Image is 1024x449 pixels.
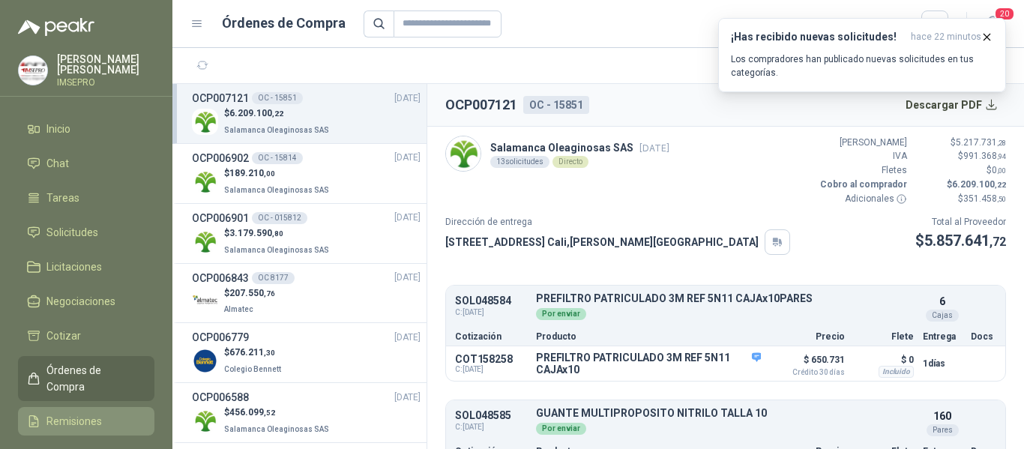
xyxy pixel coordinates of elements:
a: Tareas [18,184,154,212]
span: Crédito 30 días [770,369,845,376]
p: 1 días [923,355,962,373]
img: Company Logo [192,229,218,255]
span: ,28 [997,139,1006,147]
img: Company Logo [192,408,218,434]
span: ,30 [264,349,275,357]
p: $ [224,106,332,121]
p: IVA [817,149,907,163]
span: Remisiones [46,413,102,430]
span: ,00 [997,166,1006,175]
div: Cajas [926,310,959,322]
img: Company Logo [192,169,218,195]
span: 3.179.590 [229,228,283,238]
p: $ [224,226,332,241]
p: Precio [770,332,845,341]
p: $ [915,229,1006,253]
p: $ [916,163,1006,178]
span: 5.857.641 [924,232,1006,250]
h3: OCP006843 [192,270,249,286]
button: ¡Has recibido nuevas solicitudes!hace 22 minutos Los compradores han publicado nuevas solicitudes... [718,18,1006,92]
p: Los compradores han publicado nuevas solicitudes en tus categorías. [731,52,993,79]
span: 5.217.731 [956,137,1006,148]
span: Licitaciones [46,259,102,275]
span: ,00 [264,169,275,178]
p: Dirección de entrega [445,215,790,229]
a: Negociaciones [18,287,154,316]
p: Producto [536,332,761,341]
span: 207.550 [229,288,275,298]
span: 456.099 [229,407,275,418]
span: [DATE] [394,391,421,405]
h3: OCP006779 [192,329,249,346]
p: Adicionales [817,192,907,206]
a: Cotizar [18,322,154,350]
p: PREFILTRO PATRICULADO 3M REF 5N11 CAJAx10PARES [536,293,914,304]
span: 189.210 [229,168,275,178]
a: Licitaciones [18,253,154,281]
span: 991.368 [963,151,1006,161]
span: ,22 [272,109,283,118]
span: 0 [992,165,1006,175]
span: Salamanca Oleaginosas SAS [224,246,329,254]
img: Company Logo [446,136,481,171]
a: Órdenes de Compra [18,356,154,401]
span: C: [DATE] [455,365,527,374]
span: [DATE] [394,151,421,165]
div: OC 8177 [252,272,295,284]
span: Salamanca Oleaginosas SAS [224,126,329,134]
h3: OCP006588 [192,389,249,406]
span: Salamanca Oleaginosas SAS [224,425,329,433]
span: 676.211 [229,347,275,358]
div: Pares [927,424,959,436]
div: Incluido [879,366,914,378]
a: Remisiones [18,407,154,436]
div: Por enviar [536,423,586,435]
a: Solicitudes [18,218,154,247]
img: Company Logo [19,56,47,85]
p: $ [916,192,1006,206]
button: Descargar PDF [897,90,1007,120]
p: Cotización [455,332,527,341]
h3: OCP007121 [192,90,249,106]
p: [STREET_ADDRESS] Cali , [PERSON_NAME][GEOGRAPHIC_DATA] [445,234,759,250]
p: $ 0 [854,351,914,369]
a: Chat [18,149,154,178]
h1: Órdenes de Compra [222,13,346,34]
a: OCP006588[DATE] Company Logo$456.099,52Salamanca Oleaginosas SAS [192,389,421,436]
img: Logo peakr [18,18,94,36]
span: Cotizar [46,328,81,344]
p: GUANTE MULTIPROPOSITO NITRILO TALLA 10 [536,408,914,419]
img: Company Logo [192,109,218,135]
span: hace 22 minutos [911,31,981,43]
span: ,94 [997,152,1006,160]
span: Salamanca Oleaginosas SAS [224,186,329,194]
span: ,50 [997,195,1006,203]
span: ,76 [264,289,275,298]
span: [DATE] [394,271,421,285]
p: SOL048585 [455,410,527,421]
p: $ [224,346,284,360]
span: [DATE] [394,211,421,225]
p: Salamanca Oleaginosas SAS [490,139,669,156]
p: Docs [971,332,996,341]
img: Company Logo [192,288,218,314]
span: [DATE] [394,91,421,106]
p: $ [916,178,1006,192]
span: Inicio [46,121,70,137]
span: C: [DATE] [455,307,527,319]
div: OC - 15851 [252,92,303,104]
span: Tareas [46,190,79,206]
p: PREFILTRO PATRICULADO 3M REF 5N11 CAJAx10 [536,352,761,376]
p: Flete [854,332,914,341]
span: 20 [994,7,1015,21]
a: OCP006843OC 8177[DATE] Company Logo$207.550,76Almatec [192,270,421,317]
a: OCP006779[DATE] Company Logo$676.211,30Colegio Bennett [192,329,421,376]
span: [DATE] [394,331,421,345]
span: Almatec [224,305,253,313]
p: [PERSON_NAME] [817,136,907,150]
span: Negociaciones [46,293,115,310]
span: 351.458 [963,193,1006,204]
a: OCP006901OC - 015812[DATE] Company Logo$3.179.590,80Salamanca Oleaginosas SAS [192,210,421,257]
p: $ 650.731 [770,351,845,376]
a: OCP006902OC - 15814[DATE] Company Logo$189.210,00Salamanca Oleaginosas SAS [192,150,421,197]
